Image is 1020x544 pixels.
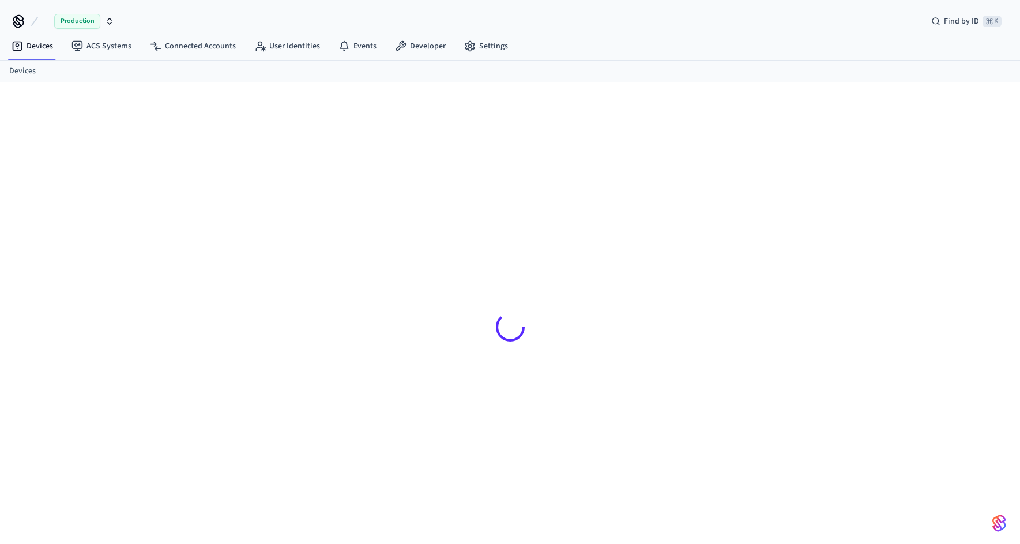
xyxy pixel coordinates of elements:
[62,36,141,57] a: ACS Systems
[944,16,979,27] span: Find by ID
[9,65,36,77] a: Devices
[992,514,1006,532] img: SeamLogoGradient.69752ec5.svg
[54,14,100,29] span: Production
[386,36,455,57] a: Developer
[983,16,1002,27] span: ⌘ K
[245,36,329,57] a: User Identities
[455,36,517,57] a: Settings
[329,36,386,57] a: Events
[2,36,62,57] a: Devices
[141,36,245,57] a: Connected Accounts
[922,11,1011,32] div: Find by ID⌘ K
